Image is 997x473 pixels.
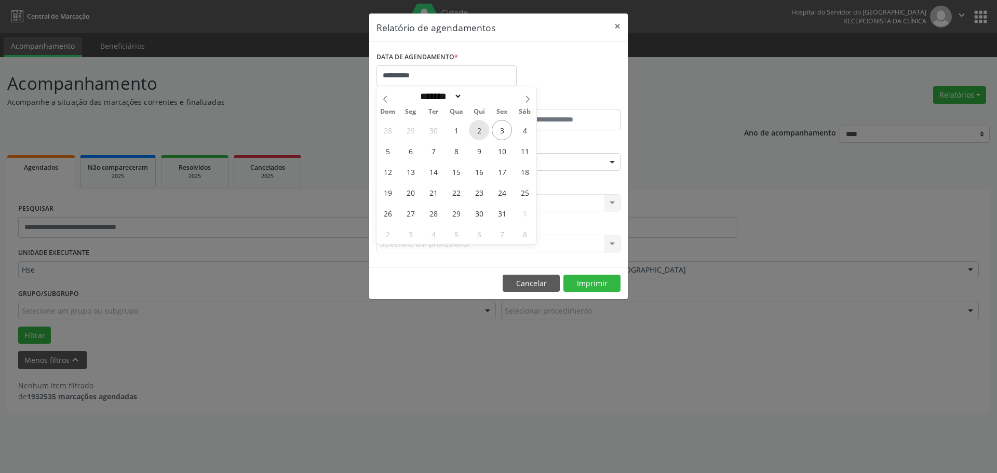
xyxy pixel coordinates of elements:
span: Seg [399,109,422,115]
span: Outubro 21, 2025 [423,182,443,202]
span: Novembro 1, 2025 [515,203,535,223]
span: Outubro 10, 2025 [492,141,512,161]
span: Outubro 1, 2025 [446,120,466,140]
span: Novembro 5, 2025 [446,224,466,244]
button: Cancelar [503,275,560,292]
span: Outubro 9, 2025 [469,141,489,161]
span: Ter [422,109,445,115]
span: Outubro 14, 2025 [423,161,443,182]
span: Qui [468,109,491,115]
span: Outubro 22, 2025 [446,182,466,202]
span: Outubro 17, 2025 [492,161,512,182]
span: Outubro 26, 2025 [378,203,398,223]
span: Sáb [514,109,536,115]
button: Close [607,13,628,39]
label: DATA DE AGENDAMENTO [376,49,458,65]
button: Imprimir [563,275,621,292]
label: ATÉ [501,93,621,110]
span: Outubro 24, 2025 [492,182,512,202]
span: Outubro 11, 2025 [515,141,535,161]
span: Outubro 27, 2025 [400,203,421,223]
span: Outubro 3, 2025 [492,120,512,140]
select: Month [416,91,462,102]
span: Outubro 4, 2025 [515,120,535,140]
span: Outubro 19, 2025 [378,182,398,202]
span: Novembro 6, 2025 [469,224,489,244]
span: Outubro 25, 2025 [515,182,535,202]
span: Novembro 7, 2025 [492,224,512,244]
span: Sex [491,109,514,115]
span: Outubro 6, 2025 [400,141,421,161]
span: Outubro 20, 2025 [400,182,421,202]
span: Outubro 13, 2025 [400,161,421,182]
span: Outubro 29, 2025 [446,203,466,223]
span: Outubro 15, 2025 [446,161,466,182]
span: Outubro 12, 2025 [378,161,398,182]
span: Novembro 4, 2025 [423,224,443,244]
span: Outubro 5, 2025 [378,141,398,161]
span: Outubro 8, 2025 [446,141,466,161]
span: Outubro 23, 2025 [469,182,489,202]
span: Setembro 29, 2025 [400,120,421,140]
span: Outubro 7, 2025 [423,141,443,161]
span: Outubro 16, 2025 [469,161,489,182]
span: Qua [445,109,468,115]
h5: Relatório de agendamentos [376,21,495,34]
span: Outubro 28, 2025 [423,203,443,223]
span: Setembro 30, 2025 [423,120,443,140]
span: Outubro 30, 2025 [469,203,489,223]
span: Dom [376,109,399,115]
span: Outubro 18, 2025 [515,161,535,182]
span: Outubro 2, 2025 [469,120,489,140]
span: Novembro 2, 2025 [378,224,398,244]
span: Outubro 31, 2025 [492,203,512,223]
input: Year [462,91,496,102]
span: Novembro 3, 2025 [400,224,421,244]
span: Novembro 8, 2025 [515,224,535,244]
span: Setembro 28, 2025 [378,120,398,140]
